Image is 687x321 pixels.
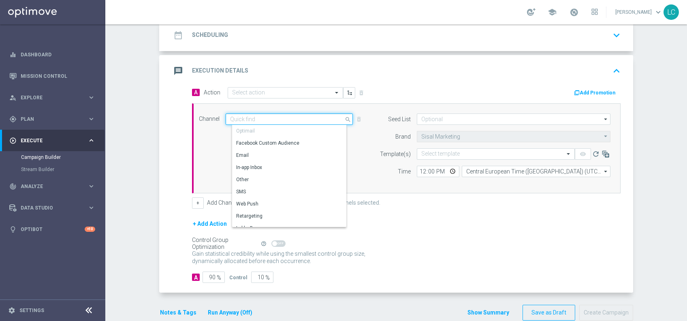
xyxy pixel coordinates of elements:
[398,168,411,175] label: Time
[9,65,95,87] div: Mission Control
[9,116,87,123] div: Plan
[9,94,87,101] div: Explore
[171,28,186,43] i: date_range
[602,131,610,141] i: arrow_drop_down
[9,183,96,190] div: track_changes Analyze keyboard_arrow_right
[9,94,96,101] button: person_search Explore keyboard_arrow_right
[592,150,600,158] i: refresh
[236,225,266,232] div: Lobby Banner
[21,117,87,122] span: Plan
[192,274,200,281] div: A
[236,127,255,135] div: Optimail
[85,227,95,232] div: +10
[610,63,623,79] button: keyboard_arrow_up
[602,114,610,124] i: arrow_drop_down
[87,182,95,190] i: keyboard_arrow_right
[236,212,262,220] div: Retargeting
[9,204,87,212] div: Data Studio
[9,94,17,101] i: person_search
[9,226,17,233] i: lightbulb
[654,8,663,17] span: keyboard_arrow_down
[171,64,186,78] i: message
[21,184,87,189] span: Analyze
[9,116,17,123] i: gps_fixed
[395,133,411,140] label: Brand
[207,308,253,318] button: Run Anyway (Off)
[21,151,105,163] div: Campaign Builder
[9,116,96,122] button: gps_fixed Plan keyboard_arrow_right
[9,51,17,58] i: equalizer
[232,223,353,235] div: Press SPACE to select this row.
[573,88,618,97] button: Add Promotion
[21,205,87,210] span: Data Studio
[9,137,87,144] div: Execute
[610,65,623,77] i: keyboard_arrow_up
[261,241,267,246] i: help_outline
[236,164,262,171] div: In-app Inbox
[199,116,220,122] label: Channel
[21,163,105,175] div: Stream Builder
[265,274,270,281] span: %
[21,95,87,100] span: Explore
[236,188,246,195] div: SMS
[226,113,353,125] input: Quick find
[548,8,557,17] span: school
[87,94,95,101] i: keyboard_arrow_right
[21,138,87,143] span: Execute
[9,137,17,144] i: play_circle_outline
[21,44,95,65] a: Dashboard
[229,274,247,281] div: Control
[9,183,17,190] i: track_changes
[217,274,221,281] span: %
[87,137,95,144] i: keyboard_arrow_right
[610,29,623,41] i: keyboard_arrow_down
[9,218,95,240] div: Optibot
[21,166,84,173] a: Stream Builder
[579,305,633,321] button: Create Campaign
[204,89,220,96] label: Action
[207,199,239,206] label: Add Channel
[602,166,610,177] i: arrow_drop_down
[87,204,95,212] i: keyboard_arrow_right
[171,28,623,43] div: date_range Scheduling keyboard_arrow_down
[9,205,96,211] button: Data Studio keyboard_arrow_right
[232,198,353,210] div: Press SPACE to select this row.
[467,308,510,317] button: Show Summary
[591,148,601,160] button: refresh
[9,226,96,233] button: lightbulb Optibot +10
[380,151,411,158] label: Template(s)
[9,137,96,144] button: play_circle_outline Execute keyboard_arrow_right
[232,210,353,223] div: Press SPACE to select this row.
[21,154,84,160] a: Campaign Builder
[21,218,85,240] a: Optibot
[19,308,44,313] a: Settings
[9,183,87,190] div: Analyze
[159,308,197,318] button: Notes & Tags
[232,162,353,174] div: Press SPACE to select this row.
[523,305,575,321] button: Save as Draft
[192,89,200,96] span: A
[9,44,95,65] div: Dashboard
[9,73,96,79] button: Mission Control
[192,219,228,229] button: + Add Action
[8,307,15,314] i: settings
[232,186,353,198] div: Press SPACE to select this row.
[236,176,249,183] div: Other
[260,239,271,248] button: help_outline
[192,197,204,209] button: +
[236,152,249,159] div: Email
[417,113,610,125] input: Optional
[236,139,299,147] div: Facebook Custom Audience
[232,137,353,150] div: Press SPACE to select this row.
[9,51,96,58] button: equalizer Dashboard
[192,67,248,75] h2: Execution Details
[192,237,260,250] div: Control Group Optimization
[171,63,623,79] div: message Execution Details keyboard_arrow_up
[664,4,679,20] div: LC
